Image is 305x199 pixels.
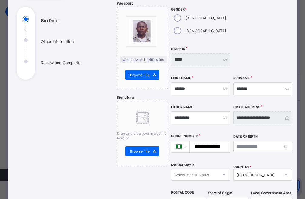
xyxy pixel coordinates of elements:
label: [DEMOGRAPHIC_DATA] [185,16,226,20]
span: State of Origin [208,191,232,195]
label: Postal Code [171,191,194,194]
div: bannerImage dt new p-12050bytes Browse File [117,7,168,89]
label: Surname [233,76,250,80]
span: Drag and drop your image file here or [117,131,167,140]
label: Staff ID [171,47,185,51]
span: Browse File [130,73,150,77]
span: Gender [171,8,230,12]
span: Local Government Area [251,191,291,195]
img: bannerImage [129,19,152,44]
div: Drag and drop your image file here orBrowse File [117,101,168,165]
label: Phone Number [171,134,198,138]
div: [GEOGRAPHIC_DATA] [237,173,281,177]
span: Browse File [130,149,150,154]
label: Date of Birth [233,134,258,138]
span: COUNTRY [233,165,251,169]
span: Marital Status [171,163,194,167]
div: Select marital status [174,169,209,181]
label: Email Address [233,105,260,109]
label: First Name [171,76,191,80]
label: [DEMOGRAPHIC_DATA] [185,28,226,33]
label: Other Name [171,105,193,109]
span: Signature [117,95,134,100]
li: dt new p - 12050 bytes [120,56,167,63]
span: Passport [117,1,133,5]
